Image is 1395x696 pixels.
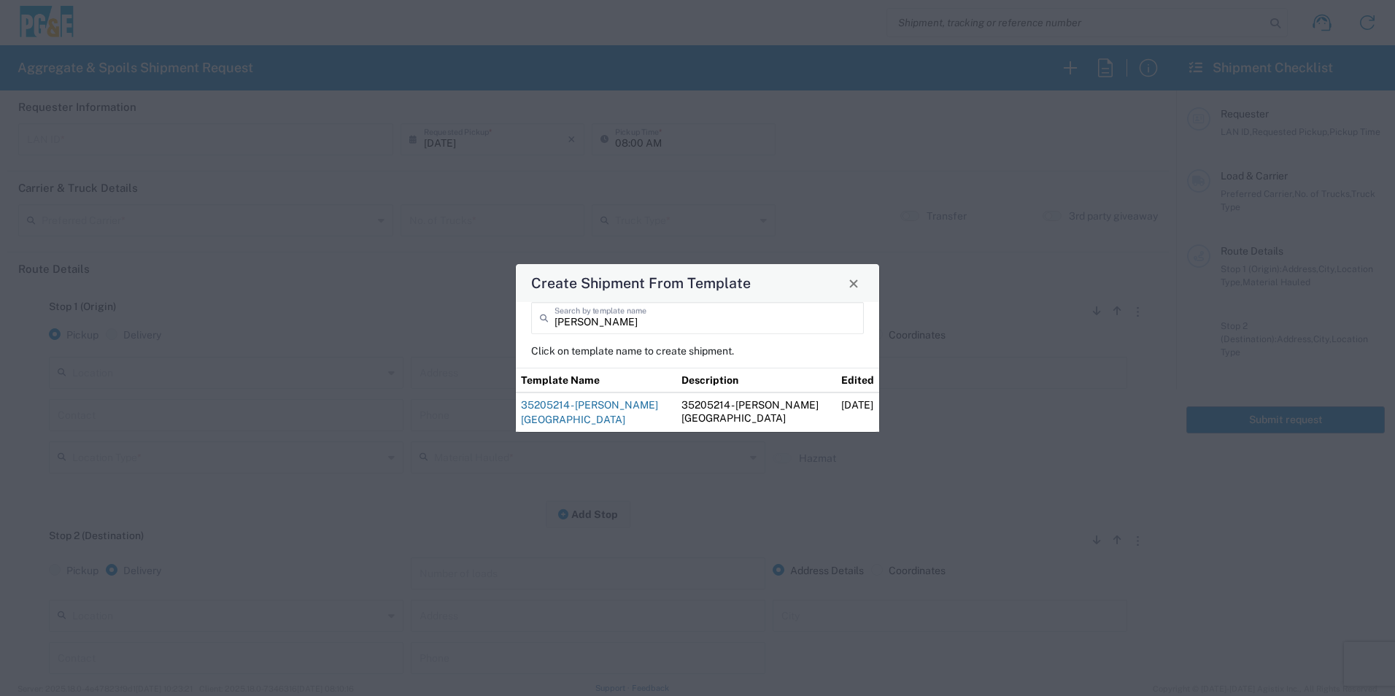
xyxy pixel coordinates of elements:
td: [DATE] [836,393,879,432]
p: Click on template name to create shipment. [531,344,864,357]
th: Template Name [516,368,676,393]
button: Close [843,273,864,293]
th: Description [676,368,837,393]
td: 35205214 - [PERSON_NAME][GEOGRAPHIC_DATA] [676,393,837,432]
table: Shipment templates [516,368,879,432]
a: 35205214 - [PERSON_NAME][GEOGRAPHIC_DATA] [521,399,658,425]
h4: Create Shipment From Template [531,272,751,293]
th: Edited [836,368,879,393]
